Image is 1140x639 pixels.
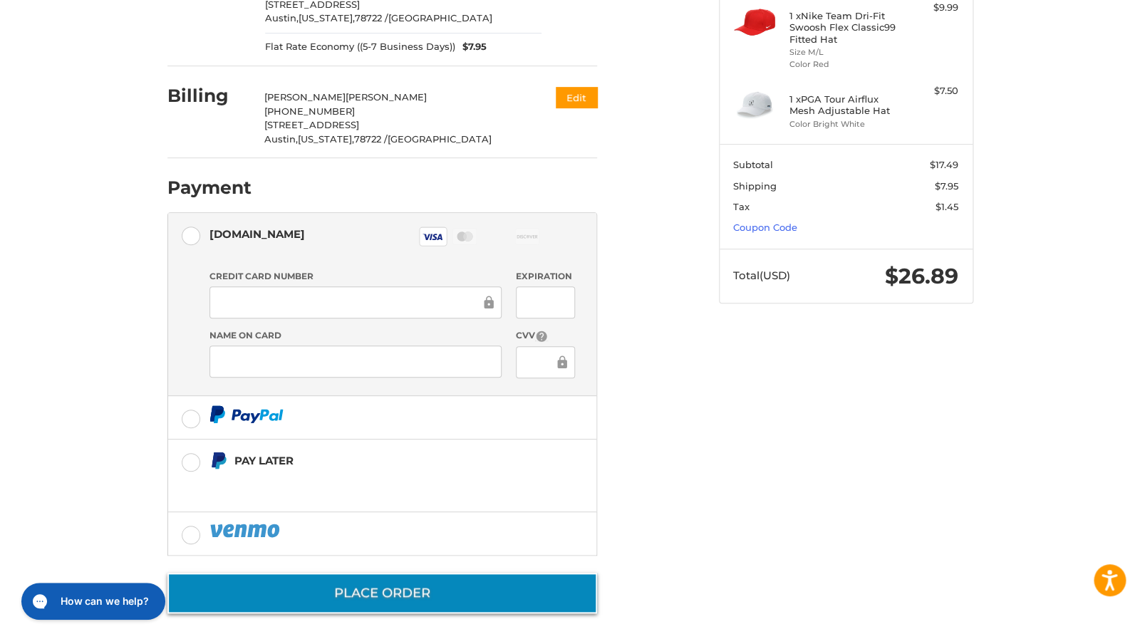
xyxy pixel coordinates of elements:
[516,329,575,343] label: CVV
[789,93,898,117] h4: 1 x PGA Tour Airflux Mesh Adjustable Hat
[167,85,251,107] h2: Billing
[209,452,227,469] img: Pay Later icon
[346,91,427,103] span: [PERSON_NAME]
[299,12,355,24] span: [US_STATE],
[388,12,492,24] span: [GEOGRAPHIC_DATA]
[733,180,777,192] span: Shipping
[516,270,575,283] label: Expiration
[209,405,284,423] img: PayPal icon
[298,133,354,145] span: [US_STATE],
[733,222,797,233] a: Coupon Code
[265,40,455,54] span: Flat Rate Economy ((5-7 Business Days))
[209,222,305,246] div: [DOMAIN_NAME]
[354,133,388,145] span: 78722 /
[733,269,790,282] span: Total (USD)
[556,87,597,108] button: Edit
[789,118,898,130] li: Color Bright White
[455,40,487,54] span: $7.95
[167,177,252,199] h2: Payment
[209,472,507,494] iframe: PayPal Message 1
[902,84,958,98] div: $7.50
[885,263,958,289] span: $26.89
[902,1,958,15] div: $9.99
[388,133,492,145] span: [GEOGRAPHIC_DATA]
[789,58,898,71] li: Color Red
[733,201,750,212] span: Tax
[936,201,958,212] span: $1.45
[234,449,507,472] div: Pay Later
[14,578,170,625] iframe: Gorgias live chat messenger
[789,46,898,58] li: Size M/L
[789,10,898,45] h4: 1 x Nike Team Dri-Fit Swoosh Flex Classic99 Fitted Hat
[209,329,502,342] label: Name on Card
[264,133,298,145] span: Austin,
[355,12,388,24] span: 78722 /
[733,159,773,170] span: Subtotal
[209,521,282,539] img: PayPal icon
[264,105,355,117] span: [PHONE_NUMBER]
[264,91,346,103] span: [PERSON_NAME]
[209,270,502,283] label: Credit Card Number
[930,159,958,170] span: $17.49
[167,573,597,613] button: Place Order
[264,119,359,130] span: [STREET_ADDRESS]
[265,12,299,24] span: Austin,
[935,180,958,192] span: $7.95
